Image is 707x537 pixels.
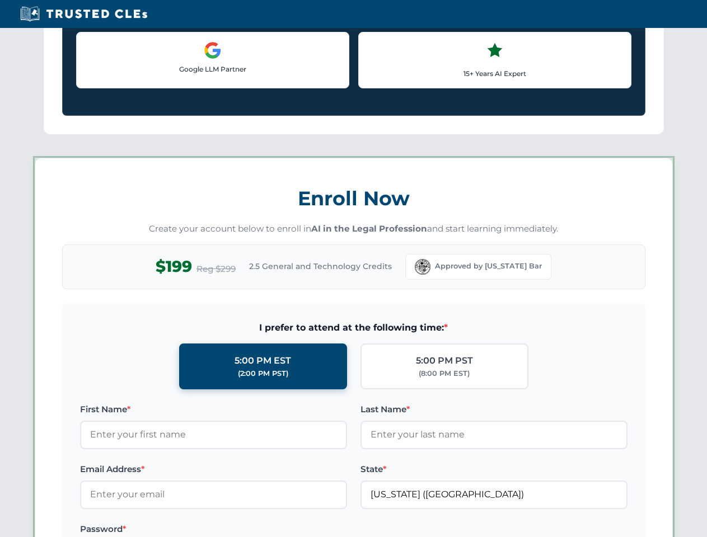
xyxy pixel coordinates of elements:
label: First Name [80,403,347,416]
span: $199 [156,254,192,279]
label: Email Address [80,463,347,476]
div: 5:00 PM EST [235,354,291,368]
label: State [360,463,628,476]
span: 2.5 General and Technology Credits [249,260,392,272]
div: (8:00 PM EST) [419,368,470,379]
h3: Enroll Now [62,181,645,216]
span: Approved by [US_STATE] Bar [435,261,542,272]
p: Google LLM Partner [86,64,340,74]
input: Florida (FL) [360,481,628,508]
input: Enter your first name [80,421,347,449]
img: Trusted CLEs [17,6,151,22]
img: Florida Bar [415,259,430,275]
p: Create your account below to enroll in and start learning immediately. [62,223,645,235]
p: 15+ Years AI Expert [368,68,622,79]
span: I prefer to attend at the following time: [80,321,628,335]
img: Google [204,41,222,59]
div: (2:00 PM PST) [238,368,288,379]
span: Reg $299 [196,262,236,276]
div: 5:00 PM PST [416,354,473,368]
strong: AI in the Legal Profession [311,223,427,234]
label: Password [80,522,347,536]
input: Enter your last name [360,421,628,449]
label: Last Name [360,403,628,416]
input: Enter your email [80,481,347,508]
